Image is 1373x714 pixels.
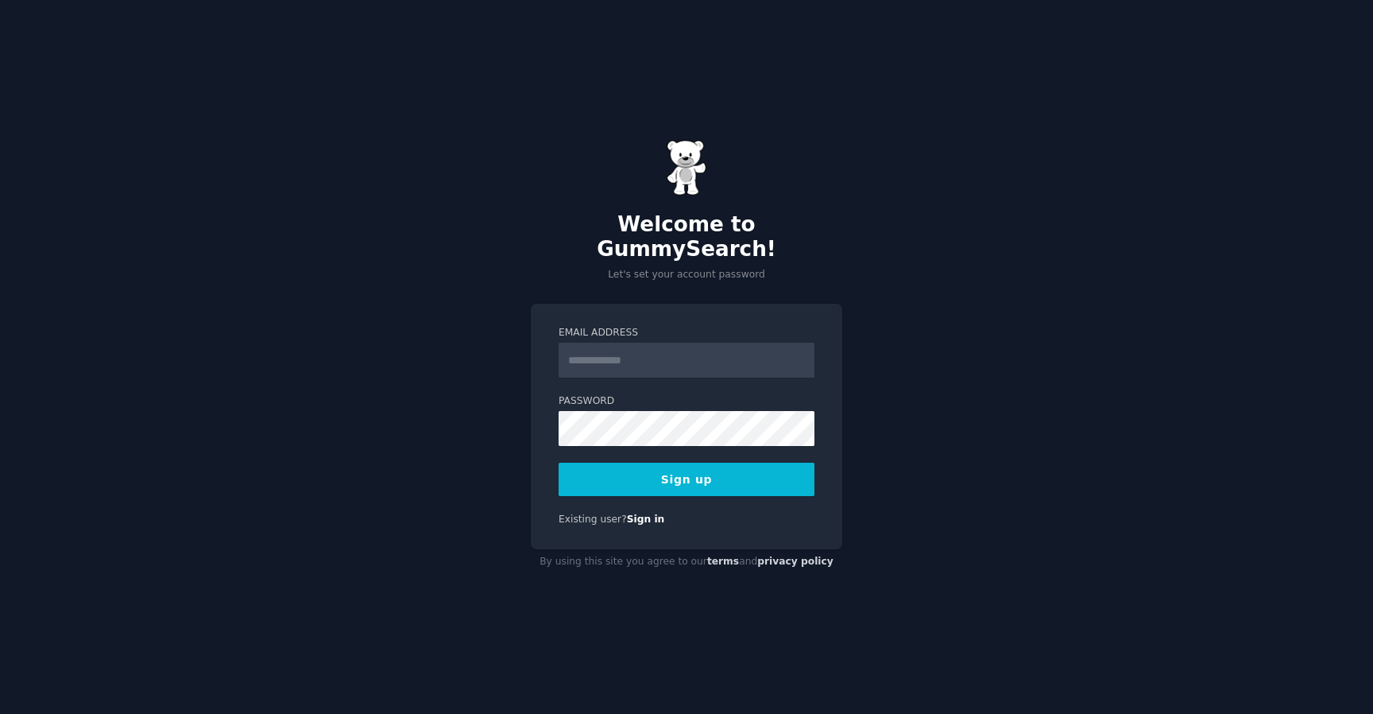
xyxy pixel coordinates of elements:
[559,514,627,525] span: Existing user?
[531,212,842,262] h2: Welcome to GummySearch!
[559,326,814,340] label: Email Address
[559,463,814,496] button: Sign up
[757,556,833,567] a: privacy policy
[667,140,706,196] img: Gummy Bear
[707,556,739,567] a: terms
[559,394,814,409] label: Password
[531,549,842,575] div: By using this site you agree to our and
[531,268,842,282] p: Let's set your account password
[627,514,665,525] a: Sign in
